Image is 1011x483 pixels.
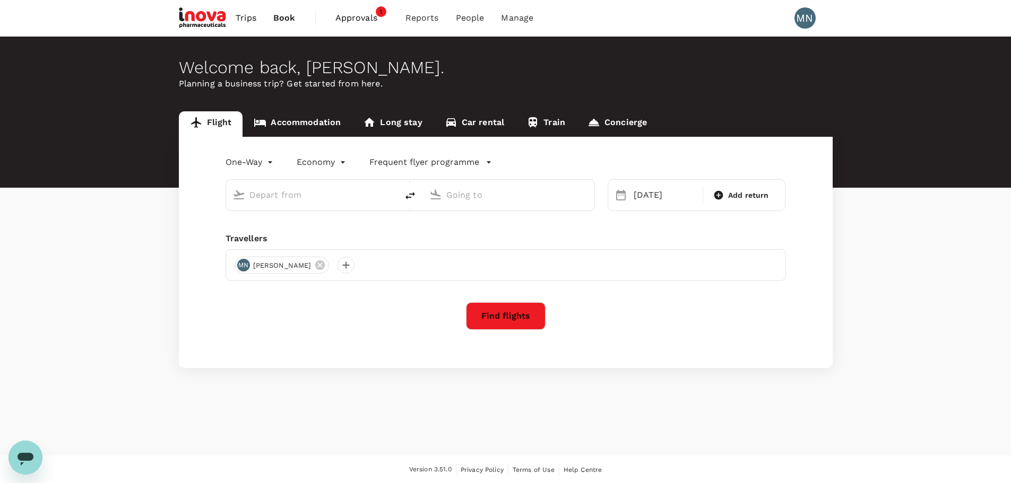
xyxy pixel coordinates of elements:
[376,6,386,17] span: 1
[405,12,439,24] span: Reports
[456,12,485,24] span: People
[273,12,296,24] span: Book
[237,259,250,271] div: MN
[249,187,375,203] input: Depart from
[398,183,423,208] button: delete
[352,111,433,137] a: Long stay
[179,58,833,77] div: Welcome back , [PERSON_NAME] .
[513,466,555,473] span: Terms of Use
[564,466,602,473] span: Help Centre
[236,12,256,24] span: Trips
[587,194,589,196] button: Open
[515,111,576,137] a: Train
[409,464,452,475] span: Version 3.51.0
[235,257,330,274] div: MN[PERSON_NAME]
[369,156,492,169] button: Frequent flyer programme
[179,111,243,137] a: Flight
[226,154,275,171] div: One-Way
[461,466,504,473] span: Privacy Policy
[794,7,816,29] div: MN
[446,187,572,203] input: Going to
[629,185,701,206] div: [DATE]
[369,156,479,169] p: Frequent flyer programme
[390,194,392,196] button: Open
[466,302,546,330] button: Find flights
[243,111,352,137] a: Accommodation
[226,232,786,245] div: Travellers
[434,111,516,137] a: Car rental
[179,6,228,30] img: iNova Pharmaceuticals
[335,12,388,24] span: Approvals
[297,154,348,171] div: Economy
[247,260,318,271] span: [PERSON_NAME]
[513,464,555,476] a: Terms of Use
[8,441,42,475] iframe: Button to launch messaging window
[461,464,504,476] a: Privacy Policy
[564,464,602,476] a: Help Centre
[728,190,769,201] span: Add return
[501,12,533,24] span: Manage
[179,77,833,90] p: Planning a business trip? Get started from here.
[576,111,658,137] a: Concierge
